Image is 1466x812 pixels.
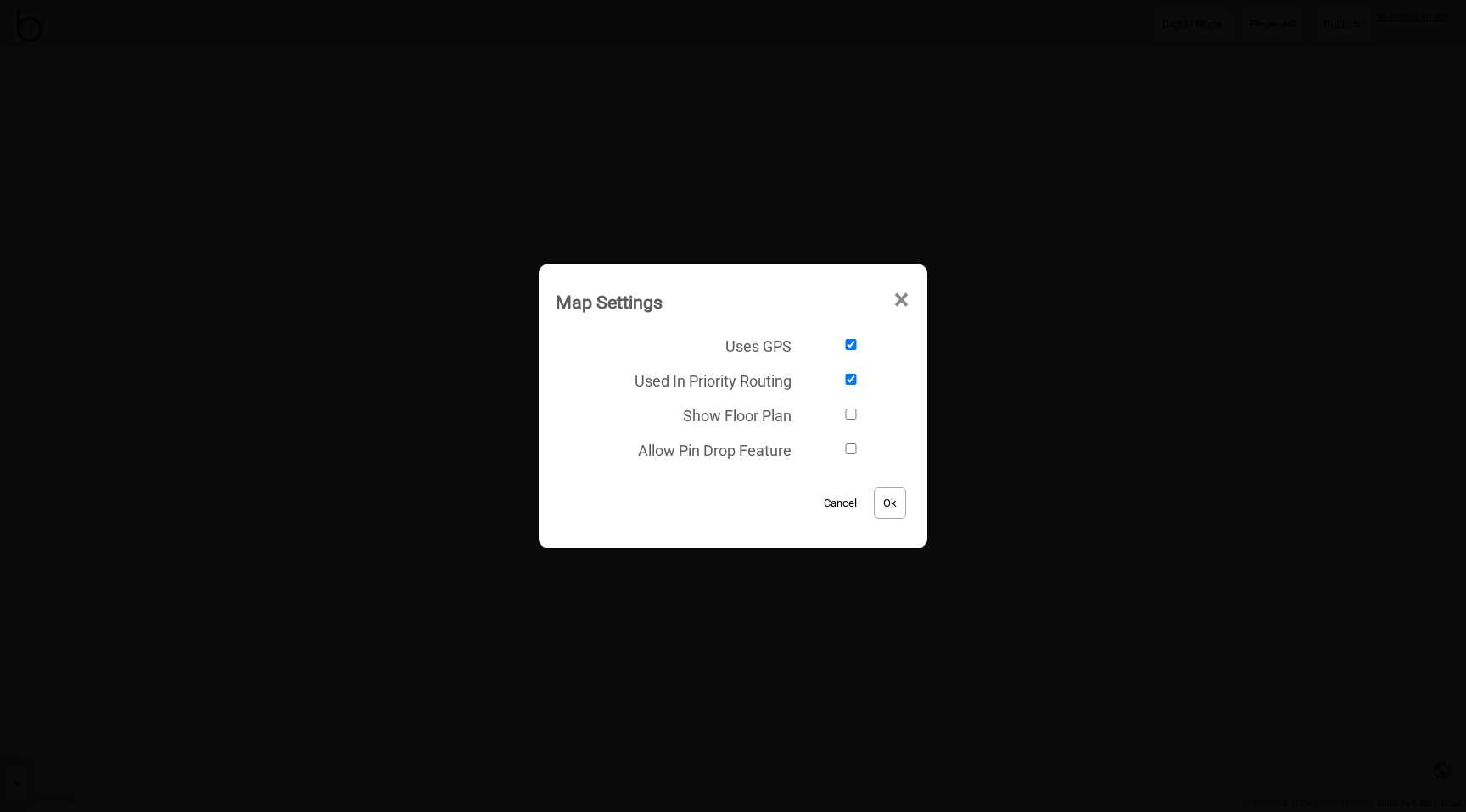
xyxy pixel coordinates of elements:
div: Map Settings [556,284,663,320]
button: Ok [874,487,906,519]
span: × [892,272,910,328]
button: Cancel [815,487,865,519]
input: Show Floor Plan [800,409,903,420]
input: Uses GPS [800,339,903,350]
input: Used In Priority Routing [800,374,903,385]
span: Show Floor Plan [556,397,792,431]
span: Uses GPS [556,327,792,362]
input: Allow Pin Drop Feature [800,443,903,454]
span: Allow Pin Drop Feature [556,431,792,466]
span: Used In Priority Routing [556,362,792,397]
